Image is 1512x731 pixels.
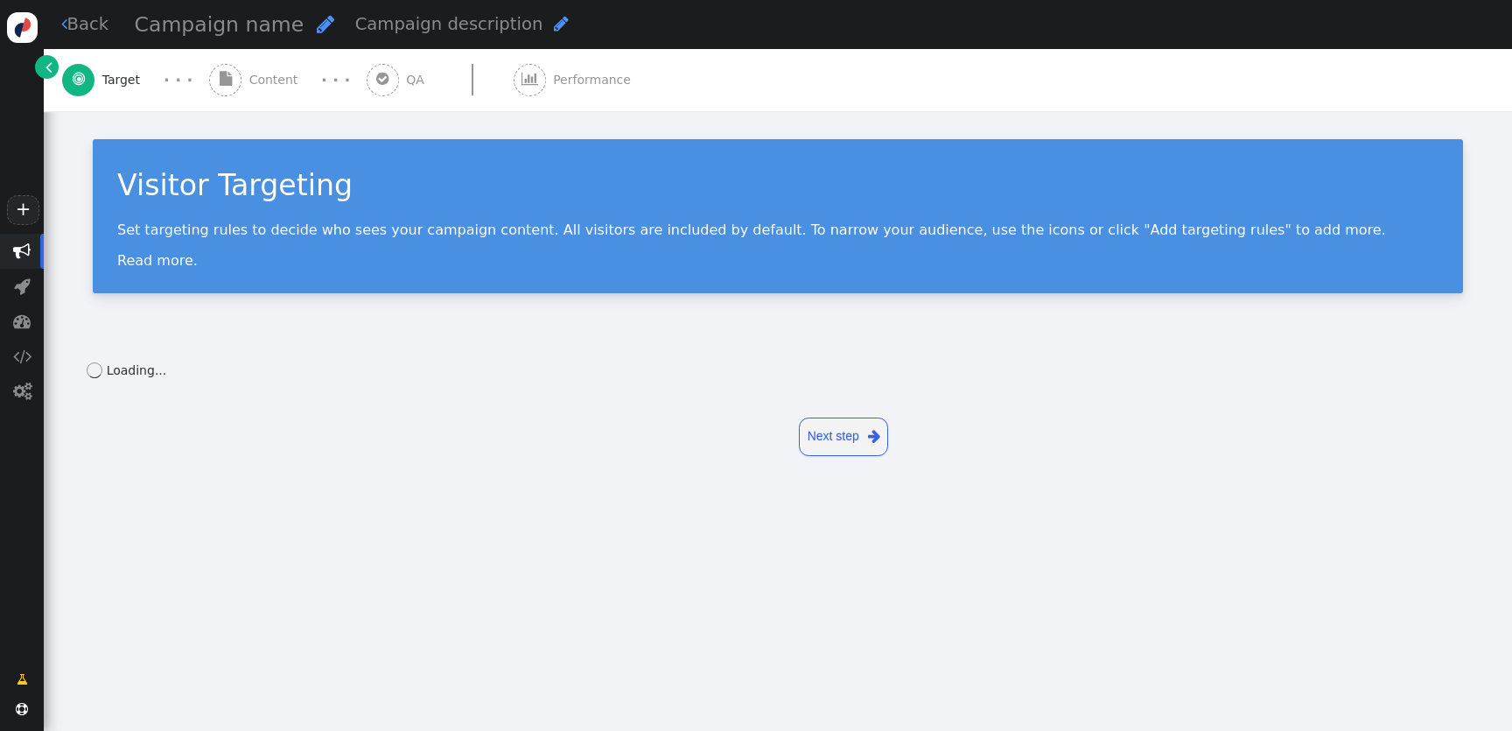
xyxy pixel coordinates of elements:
[220,72,232,86] span: 
[367,49,514,111] a:  QA
[406,71,431,89] span: QA
[249,71,305,89] span: Content
[4,664,40,695] a: 
[135,12,304,37] span: Campaign name
[17,671,28,689] span: 
[117,164,1438,207] div: Visitor Targeting
[514,49,670,111] a:  Performance
[61,11,109,37] a: Back
[117,221,1438,238] p: Set targeting rules to decide who sees your campaign content. All visitors are included by defaul...
[13,242,31,260] span: 
[7,195,38,225] a: +
[13,348,31,365] span: 
[45,58,52,76] span: 
[209,49,367,111] a:  Content · · ·
[164,68,192,92] div: · · ·
[321,68,350,92] div: · · ·
[317,14,334,34] span: 
[16,703,28,715] span: 
[13,313,31,330] span: 
[73,72,85,86] span: 
[13,383,31,400] span: 
[7,12,38,43] img: logo-icon.svg
[355,14,543,34] span: Campaign description
[553,71,638,89] span: Performance
[521,72,538,86] span: 
[14,278,31,295] span: 
[376,72,388,86] span: 
[868,425,880,447] span: 
[62,49,209,111] a:  Target · · ·
[102,71,148,89] span: Target
[61,15,67,32] span: 
[35,55,59,79] a: 
[554,15,569,32] span: 
[117,252,198,269] a: Read more.
[799,418,888,456] a: Next step
[107,363,167,377] span: Loading...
